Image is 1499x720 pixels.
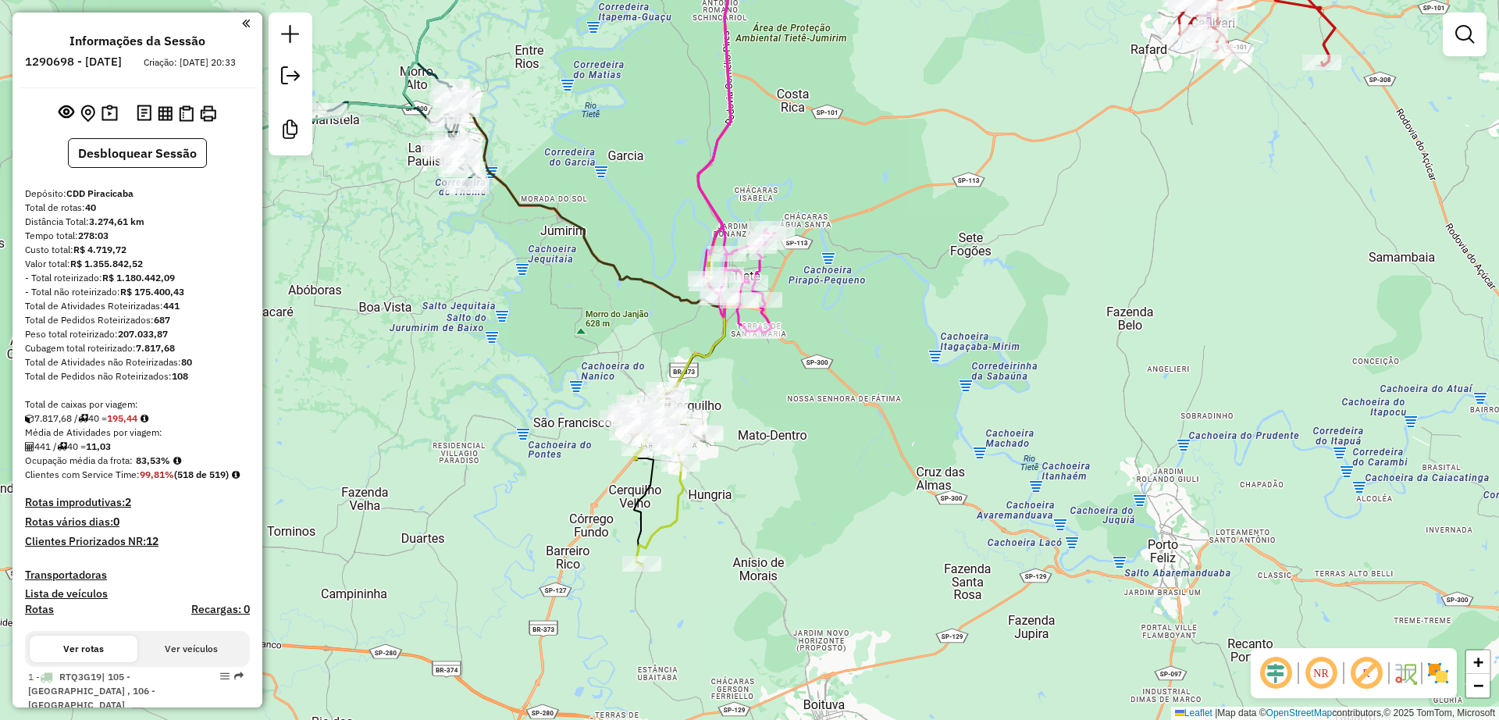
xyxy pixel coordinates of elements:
button: Ver rotas [30,636,137,662]
button: Exibir sessão original [55,101,77,126]
div: Cubagem total roteirizado: [25,341,250,355]
strong: R$ 4.719,72 [73,244,126,255]
strong: 207.033,87 [118,328,168,340]
strong: 0 [113,515,119,529]
a: Exibir filtros [1449,19,1480,50]
span: − [1473,675,1483,695]
em: Rota exportada [234,672,244,681]
button: Ver veículos [137,636,245,662]
div: Distância Total: [25,215,250,229]
div: Custo total: [25,243,250,257]
i: Total de Atividades [25,442,34,451]
strong: 278:03 [78,230,109,241]
h4: Clientes Priorizados NR: [25,535,250,548]
strong: 7.817,68 [136,342,175,354]
strong: 12 [146,534,158,548]
em: Média calculada utilizando a maior ocupação (%Peso ou %Cubagem) de cada rota da sessão. Rotas cro... [173,456,181,465]
a: Leaflet [1175,708,1212,718]
div: Depósito: [25,187,250,201]
div: Total de Pedidos não Roteirizados: [25,369,250,383]
strong: 11,03 [86,440,111,452]
a: Criar modelo [275,114,306,149]
div: Tempo total: [25,229,250,243]
strong: 99,81% [140,469,174,480]
span: | 105 - [GEOGRAPHIC_DATA] , 106 - [GEOGRAPHIC_DATA] [28,671,155,711]
strong: R$ 1.180.442,09 [102,272,175,283]
button: Visualizar relatório de Roteirização [155,102,176,123]
a: Zoom out [1466,674,1490,697]
em: Opções [220,672,230,681]
a: Zoom in [1466,650,1490,674]
a: Rotas [25,603,54,616]
a: Exportar sessão [275,60,306,95]
div: Criação: [DATE] 20:33 [137,55,242,70]
img: Fluxo de ruas [1393,661,1418,686]
div: Map data © contributors,© 2025 TomTom, Microsoft [1171,707,1499,720]
strong: 3.274,61 km [89,216,144,227]
i: Meta Caixas/viagem: 214,30 Diferença: -18,86 [141,414,148,423]
div: - Total não roteirizado: [25,285,250,299]
button: Visualizar Romaneio [176,102,197,125]
strong: 80 [181,356,192,368]
strong: 83,53% [136,454,170,466]
div: Total de Atividades não Roteirizadas: [25,355,250,369]
div: 7.817,68 / 40 = [25,412,250,426]
span: Ocultar NR [1302,654,1340,692]
strong: 2 [125,495,131,509]
strong: 40 [85,201,96,213]
img: Exibir/Ocultar setores [1426,661,1451,686]
strong: 195,44 [107,412,137,424]
div: Média de Atividades por viagem: [25,426,250,440]
h4: Rotas improdutivas: [25,496,250,509]
span: Clientes com Service Time: [25,469,140,480]
a: OpenStreetMap [1266,708,1333,718]
h4: Lista de veículos [25,587,250,601]
div: Peso total roteirizado: [25,327,250,341]
button: Desbloquear Sessão [68,138,207,168]
span: Exibir rótulo [1348,654,1385,692]
button: Painel de Sugestão [98,102,121,126]
button: Logs desbloquear sessão [134,102,155,126]
h4: Informações da Sessão [69,34,205,48]
strong: 441 [163,300,180,312]
span: + [1473,652,1483,672]
i: Cubagem total roteirizado [25,414,34,423]
div: Total de caixas por viagem: [25,397,250,412]
a: Nova sessão e pesquisa [275,19,306,54]
strong: R$ 1.355.842,52 [70,258,143,269]
strong: CDD Piracicaba [66,187,134,199]
i: Total de rotas [78,414,88,423]
div: - Total roteirizado: [25,271,250,285]
strong: 687 [154,314,170,326]
button: Imprimir Rotas [197,102,219,125]
a: Clique aqui para minimizar o painel [242,14,250,32]
div: Total de Atividades Roteirizadas: [25,299,250,313]
em: Rotas cross docking consideradas [232,470,240,479]
span: Ocupação média da frota: [25,454,133,466]
strong: (518 de 519) [174,469,229,480]
span: 1 - [28,671,155,711]
h4: Rotas vários dias: [25,515,250,529]
div: 441 / 40 = [25,440,250,454]
span: RTQ3G19 [59,671,101,683]
strong: 108 [172,370,188,382]
div: Total de rotas: [25,201,250,215]
button: Centralizar mapa no depósito ou ponto de apoio [77,102,98,126]
span: | [1215,708,1217,718]
i: Total de rotas [57,442,67,451]
h4: Transportadoras [25,569,250,582]
h6: 1290698 - [DATE] [25,55,122,69]
strong: R$ 175.400,43 [120,286,184,298]
h4: Recargas: 0 [191,603,250,616]
div: Valor total: [25,257,250,271]
div: Total de Pedidos Roteirizados: [25,313,250,327]
span: Ocultar deslocamento [1257,654,1294,692]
